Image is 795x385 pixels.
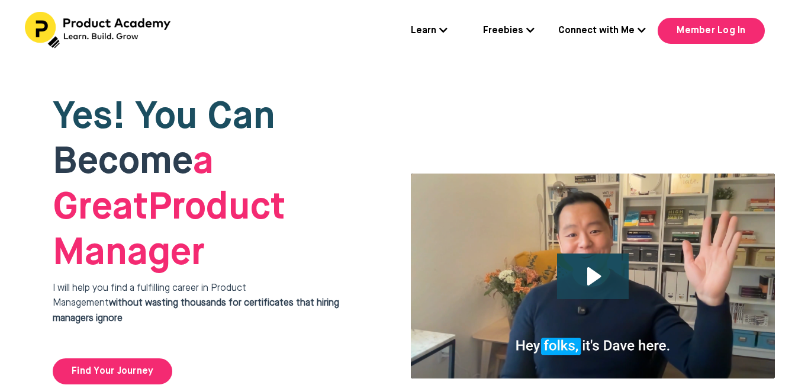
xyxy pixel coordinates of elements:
[557,254,629,299] button: Play Video: file-uploads/sites/127338/video/4ffeae-3e1-a2cd-5ad6-eac528a42_Why_I_built_product_ac...
[53,358,172,384] a: Find Your Journey
[53,143,214,227] strong: a Great
[658,18,764,44] a: Member Log In
[483,24,535,39] a: Freebies
[411,24,448,39] a: Learn
[25,12,173,49] img: Header Logo
[53,143,193,181] span: Become
[53,98,275,136] span: Yes! You Can
[558,24,646,39] a: Connect with Me
[53,143,285,272] span: Product Manager
[53,299,339,323] strong: without wasting thousands for certificates that hiring managers ignore
[53,284,339,323] span: I will help you find a fulfilling career in Product Management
